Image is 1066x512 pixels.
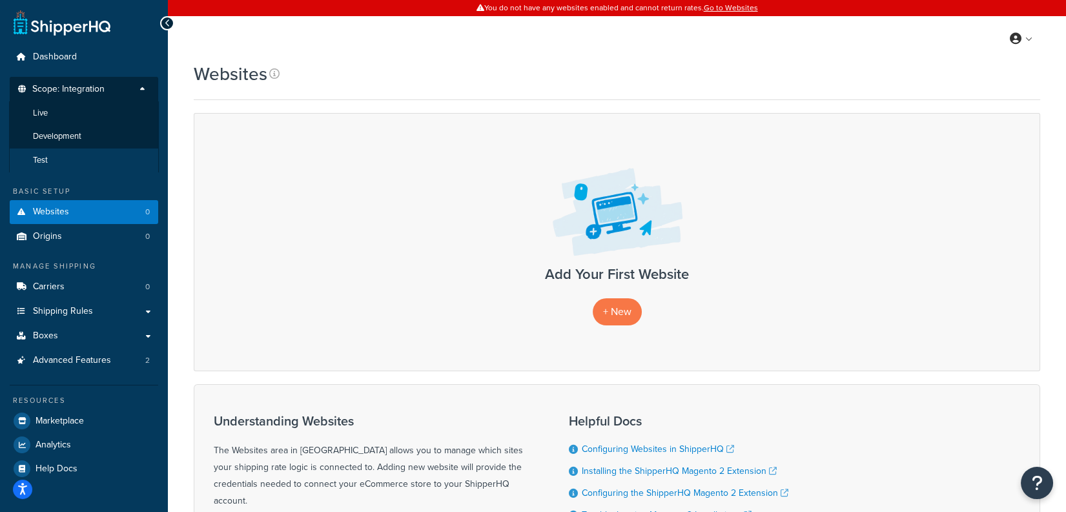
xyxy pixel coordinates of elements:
[33,155,48,166] span: Test
[603,304,631,319] span: + New
[145,282,150,292] span: 0
[9,101,159,125] li: Live
[9,148,159,172] li: Test
[10,45,158,69] a: Dashboard
[10,275,158,299] a: Carriers 0
[593,298,642,325] a: + New
[10,433,158,456] a: Analytics
[10,261,158,272] div: Manage Shipping
[33,207,69,218] span: Websites
[194,61,267,87] h1: Websites
[33,131,81,142] span: Development
[582,442,734,456] a: Configuring Websites in ShipperHQ
[33,282,65,292] span: Carriers
[36,440,71,451] span: Analytics
[14,10,110,36] a: ShipperHQ Home
[10,349,158,373] a: Advanced Features 2
[10,349,158,373] li: Advanced Features
[33,52,77,63] span: Dashboard
[569,414,801,428] h3: Helpful Docs
[10,395,158,406] div: Resources
[10,200,158,224] a: Websites 0
[33,108,48,119] span: Live
[33,331,58,342] span: Boxes
[10,457,158,480] a: Help Docs
[145,355,150,366] span: 2
[207,267,1027,282] h3: Add Your First Website
[214,414,537,428] h3: Understanding Websites
[214,414,537,509] div: The Websites area in [GEOGRAPHIC_DATA] allows you to manage which sites your shipping rate logic ...
[10,300,158,323] a: Shipping Rules
[33,306,93,317] span: Shipping Rules
[33,231,62,242] span: Origins
[1021,467,1053,499] button: Open Resource Center
[10,409,158,433] a: Marketplace
[582,464,777,478] a: Installing the ShipperHQ Magento 2 Extension
[10,324,158,348] a: Boxes
[36,464,77,475] span: Help Docs
[36,416,84,427] span: Marketplace
[10,200,158,224] li: Websites
[10,225,158,249] li: Origins
[145,207,150,218] span: 0
[10,186,158,197] div: Basic Setup
[32,84,105,95] span: Scope: Integration
[10,225,158,249] a: Origins 0
[145,231,150,242] span: 0
[33,355,111,366] span: Advanced Features
[582,486,788,500] a: Configuring the ShipperHQ Magento 2 Extension
[704,2,758,14] a: Go to Websites
[10,275,158,299] li: Carriers
[9,125,159,148] li: Development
